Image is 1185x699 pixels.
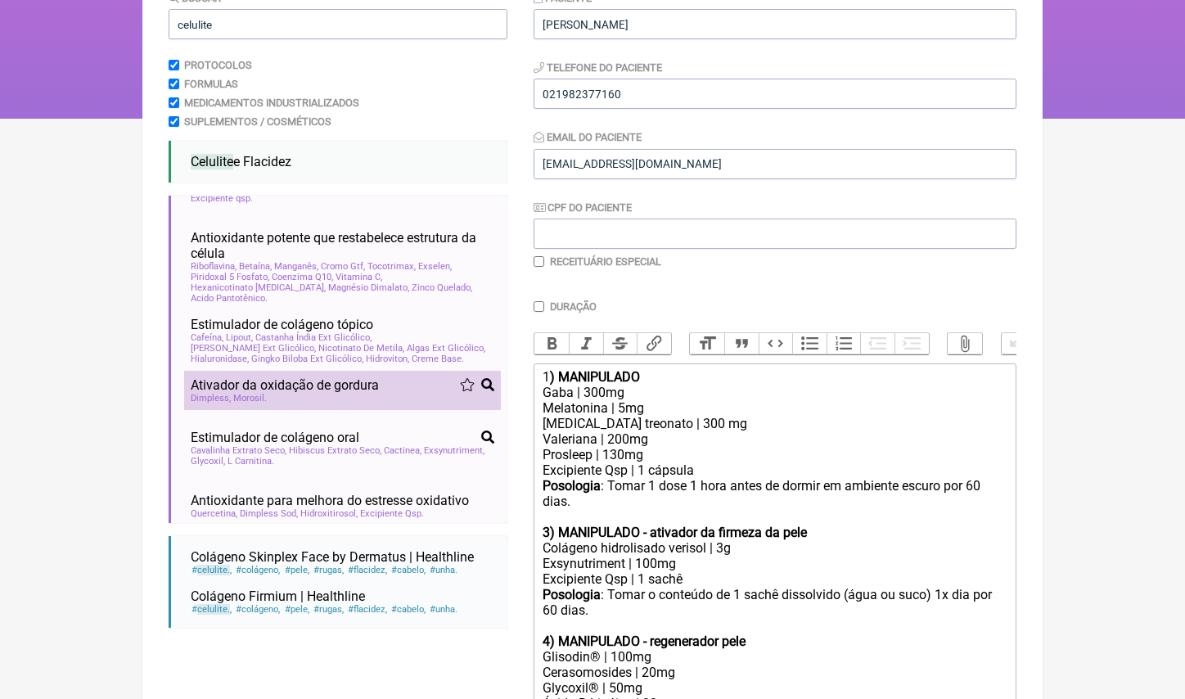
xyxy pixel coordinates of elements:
label: Email do Paciente [534,131,642,143]
span: Excipiente Qsp [360,508,424,519]
span: Cafeína [191,332,223,343]
span: Exselen [418,261,452,272]
input: exemplo: emagrecimento, ansiedade [169,9,507,39]
span: Hidroxitirosol [300,508,358,519]
span: Lipout [226,332,253,343]
span: pele [283,565,309,575]
span: Betaína [239,261,272,272]
div: Gaba | 300mg [543,385,1007,400]
button: Strikethrough [603,333,638,354]
span: rugas [313,604,345,615]
span: Cactinea [384,445,421,456]
span: Excipiente qsp [191,193,253,204]
span: Gingko Biloba Ext Glicólico [251,354,363,364]
span: Dimpless [191,393,231,404]
span: Colágeno Firmium | Healthline [191,589,365,604]
span: [PERSON_NAME] Ext Glicólico [191,343,316,354]
span: cabelo [390,565,426,575]
button: Attach Files [948,333,982,354]
span: Manganês [274,261,318,272]
div: Cerasomosides | 20mg [543,665,1007,680]
button: Bullets [792,333,827,354]
span: Hialuronidase [191,354,249,364]
span: Algas Ext Glicólico [407,343,485,354]
div: Glycoxil® | 50mg [543,680,1007,696]
button: Bold [534,333,569,354]
div: : Tomar o conteúdo de 1 sachê dissolvido (água ou suco) 1x dia por 60 dias. [543,587,1007,634]
label: Receituário Especial [550,255,661,268]
span: cabelo [390,604,426,615]
label: Protocolos [184,59,252,71]
span: colágeno [235,565,281,575]
span: Hibiscus Extrato Seco [289,445,381,456]
button: Quote [724,333,759,354]
span: Magnésio Dimalato [328,282,409,293]
span: unha [429,565,458,575]
span: Zinco Quelado [412,282,472,293]
div: Glisodin® | 100mg [543,649,1007,665]
span: Coenzima Q10 [272,272,333,282]
span: Estimulador de colágeno tópico [191,317,373,332]
div: 1 [543,369,1007,385]
strong: Posologia [543,478,601,494]
div: Excipiente Qsp | 1 cápsula [543,462,1007,478]
button: Increase Level [894,333,929,354]
span: Cavalinha Extrato Seco [191,445,286,456]
span: flacidez [347,604,388,615]
span: Cromo Gtf [321,261,365,272]
span: Colágeno Skinplex Face by Dermatus | Healthline [191,549,474,565]
label: Formulas [184,78,238,90]
span: Celulite [191,154,233,169]
button: Heading [690,333,724,354]
label: Suplementos / Cosméticos [184,115,331,128]
span: flacidez [347,565,388,575]
span: Exsynutriment [424,445,484,456]
span: Antioxidante potente que restabelece estrutura da célula [191,230,494,261]
strong: ) MANIPULADO [550,369,640,385]
span: rugas [313,565,345,575]
button: Code [759,333,793,354]
span: Acido Pantotênico [191,293,268,304]
span: Hexanicotinato [MEDICAL_DATA] [191,282,326,293]
label: Medicamentos Industrializados [184,97,359,109]
span: Tocotrimax [367,261,416,272]
span: Creme Base [412,354,464,364]
span: Castanha Índia Ext Glicólico [255,332,372,343]
div: Colágeno hidrolisado verisol | 3g [543,540,1007,556]
div: Valeriana | 200mg Prosleep | 130mg [543,431,1007,462]
span: celulite [197,604,230,615]
span: celulite [197,565,230,575]
span: Nicotinato De Metila [318,343,404,354]
span: pele [283,604,309,615]
span: Quercetina [191,508,237,519]
div: : Tomar 1 dose 1 hora antes de dormir em ambiente escuro por 60 dias. [543,478,1007,509]
div: Exsynutriment | 100mg [543,556,1007,571]
span: Antioxidante para melhora do estresse oxidativo [191,493,469,508]
span: Vitamina C [336,272,382,282]
span: Hidroviton [366,354,409,364]
button: Undo [1002,333,1036,354]
span: Estimulador de colágeno oral [191,430,359,445]
span: Piridoxal 5 Fosfato [191,272,269,282]
strong: 4) MANIPULADO - regenerador pele [543,634,746,649]
label: Telefone do Paciente [534,61,662,74]
span: Morosil [233,393,267,404]
strong: Posologia [543,587,601,602]
span: Ativador da oxidação de gordura [191,377,379,393]
button: Numbers [827,333,861,354]
label: Duração [550,300,597,313]
strong: 3) MANIPULADO - ativador da firmeza da pele [543,525,807,540]
label: CPF do Paciente [534,201,632,214]
button: Decrease Level [860,333,894,354]
span: unha [429,604,458,615]
span: colágeno [235,604,281,615]
button: Italic [569,333,603,354]
span: L Carnitina [228,456,274,467]
div: Melatonina | 5mg [MEDICAL_DATA] treonato | 300 mg [543,400,1007,431]
span: e Flacidez [191,154,291,169]
div: Excipiente Qsp | 1 sachê [543,571,1007,587]
span: Glycoxil [191,456,225,467]
span: Dimpless Sod [240,508,298,519]
span: Riboflavina [191,261,237,272]
button: Link [637,333,671,354]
